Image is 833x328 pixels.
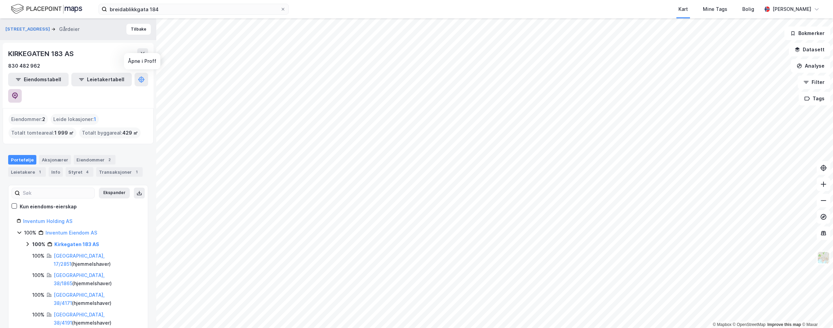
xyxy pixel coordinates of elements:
[54,253,105,267] a: [GEOGRAPHIC_DATA], 17/2851
[54,291,140,307] div: ( hjemmelshaver )
[59,25,79,33] div: Gårdeier
[42,115,45,123] span: 2
[54,311,140,327] div: ( hjemmelshaver )
[784,27,830,40] button: Bokmerker
[799,92,830,105] button: Tags
[51,114,99,125] div: Leide lokasjoner :
[74,155,116,165] div: Eiendommer
[8,48,75,59] div: KIRKEGATEN 183 AS
[84,169,91,175] div: 4
[32,240,45,248] div: 100%
[8,73,69,86] button: Eiendomstabell
[8,127,76,138] div: Totalt tomteareal :
[799,295,833,328] div: Kontrollprogram for chat
[32,311,45,319] div: 100%
[20,188,94,198] input: Søk
[791,59,830,73] button: Analyse
[96,167,143,177] div: Transaksjoner
[54,241,99,247] a: Kirkegaten 183 AS
[8,155,36,165] div: Portefølje
[54,271,140,288] div: ( hjemmelshaver )
[8,114,48,125] div: Eiendommer :
[817,251,830,264] img: Z
[79,127,141,138] div: Totalt byggareal :
[5,26,51,33] button: [STREET_ADDRESS]
[66,167,93,177] div: Styret
[11,3,82,15] img: logo.f888ab2527a4732fd821a326f86c7f29.svg
[8,62,40,70] div: 830 482 962
[713,322,731,327] a: Mapbox
[46,230,97,236] a: Inventum Eiendom AS
[789,43,830,56] button: Datasett
[36,169,43,175] div: 1
[71,73,132,86] button: Leietakertabell
[126,24,151,35] button: Tilbake
[54,252,140,268] div: ( hjemmelshaver )
[23,218,72,224] a: Inventum Holding AS
[133,169,140,175] div: 1
[767,322,801,327] a: Improve this map
[32,252,45,260] div: 100%
[703,5,727,13] div: Mine Tags
[54,129,74,137] span: 1 999 ㎡
[8,167,46,177] div: Leietakere
[773,5,811,13] div: [PERSON_NAME]
[799,295,833,328] iframe: Chat Widget
[32,291,45,299] div: 100%
[678,5,688,13] div: Kart
[733,322,766,327] a: OpenStreetMap
[49,167,63,177] div: Info
[742,5,754,13] div: Bolig
[94,115,96,123] span: 1
[32,271,45,279] div: 100%
[798,75,830,89] button: Filter
[99,188,130,198] button: Ekspander
[106,156,113,163] div: 2
[54,292,105,306] a: [GEOGRAPHIC_DATA], 38/4171
[54,312,105,326] a: [GEOGRAPHIC_DATA], 38/4191
[20,203,77,211] div: Kun eiendoms-eierskap
[54,272,105,286] a: [GEOGRAPHIC_DATA], 38/1865
[24,229,36,237] div: 100%
[107,4,280,14] input: Søk på adresse, matrikkel, gårdeiere, leietakere eller personer
[122,129,138,137] span: 429 ㎡
[39,155,71,165] div: Aksjonærer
